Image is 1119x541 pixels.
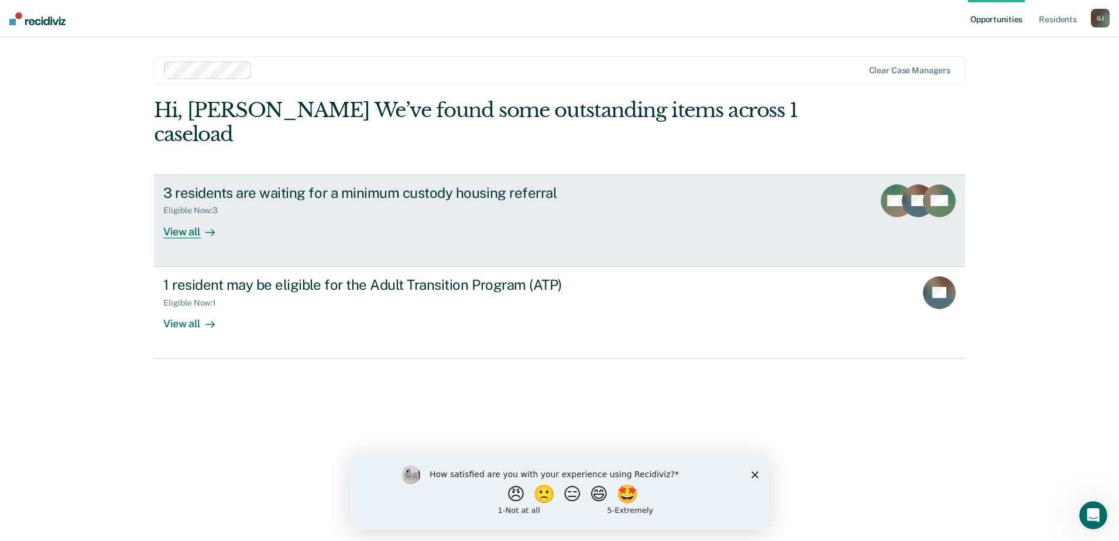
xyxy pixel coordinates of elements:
[154,174,965,267] a: 3 residents are waiting for a minimum custody housing referralEligible Now:3View all
[350,454,769,529] iframe: Survey by Kim from Recidiviz
[1091,9,1110,28] button: GJ
[163,215,229,238] div: View all
[163,307,229,330] div: View all
[1079,501,1107,529] iframe: Intercom live chat
[1091,9,1110,28] div: G J
[163,276,574,293] div: 1 resident may be eligible for the Adult Transition Program (ATP)
[163,206,227,215] div: Eligible Now : 3
[163,184,574,201] div: 3 residents are waiting for a minimum custody housing referral
[154,98,803,146] div: Hi, [PERSON_NAME] We’ve found some outstanding items across 1 caseload
[154,267,965,359] a: 1 resident may be eligible for the Adult Transition Program (ATP)Eligible Now:1View all
[869,66,950,76] div: Clear case managers
[163,298,225,308] div: Eligible Now : 1
[9,12,66,25] img: Recidiviz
